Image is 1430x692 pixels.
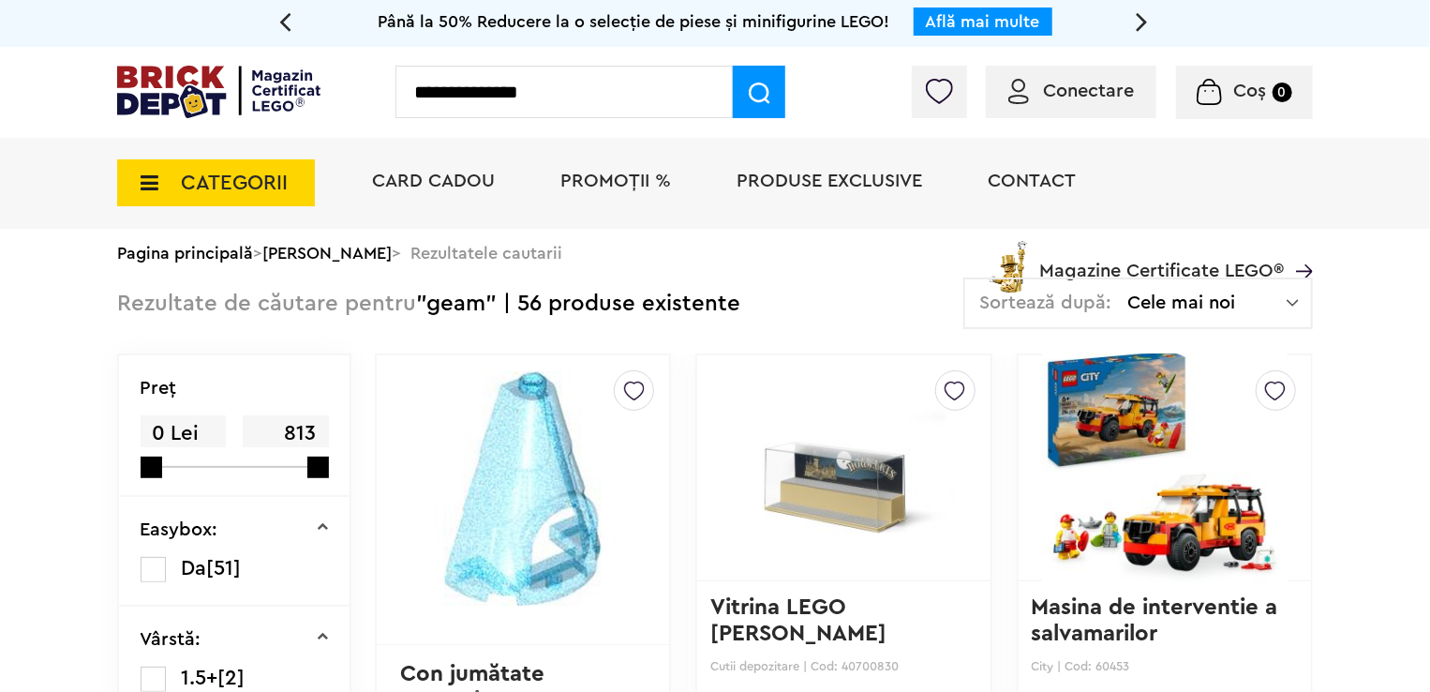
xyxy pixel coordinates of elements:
span: 813 Lei [243,415,328,477]
span: CATEGORII [181,173,288,193]
a: Conectare [1008,82,1134,100]
p: Preţ [141,379,177,398]
p: Easybox: [141,520,218,539]
span: Sortează după: [979,293,1111,312]
a: Produse exclusive [737,172,922,190]
span: Coș [1234,82,1267,100]
a: Contact [988,172,1076,190]
img: Vitrina LEGO Harry Potter [721,373,966,564]
a: Află mai multe [926,13,1040,30]
img: Con jumătate acoperiș 2 X 4 X 4 cu geam [400,371,646,606]
span: 0 Lei [141,415,226,452]
p: Cutii depozitare | Cod: 40700830 [710,659,976,673]
a: Card Cadou [372,172,495,190]
a: Vitrina LEGO [PERSON_NAME] [710,596,886,645]
a: Masina de interventie a salvamarilor [1032,596,1285,645]
img: Masina de interventie a salvamarilor [1042,337,1288,599]
p: City | Cod: 60453 [1032,659,1298,673]
span: Rezultate de căutare pentru [117,293,416,315]
a: Magazine Certificate LEGO® [1284,237,1313,256]
div: "geam" | 56 produse existente [117,278,740,331]
span: Conectare [1043,82,1134,100]
small: 0 [1273,83,1292,102]
span: Până la 50% Reducere la o selecție de piese și minifigurine LEGO! [379,13,890,30]
span: 1.5+ [182,668,218,688]
span: Cele mai noi [1127,293,1287,312]
span: Magazine Certificate LEGO® [1039,237,1284,280]
span: Da [182,558,207,579]
a: PROMOȚII % [560,172,671,190]
p: Vârstă: [141,630,201,649]
span: [51] [207,558,242,579]
span: [2] [218,668,246,688]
